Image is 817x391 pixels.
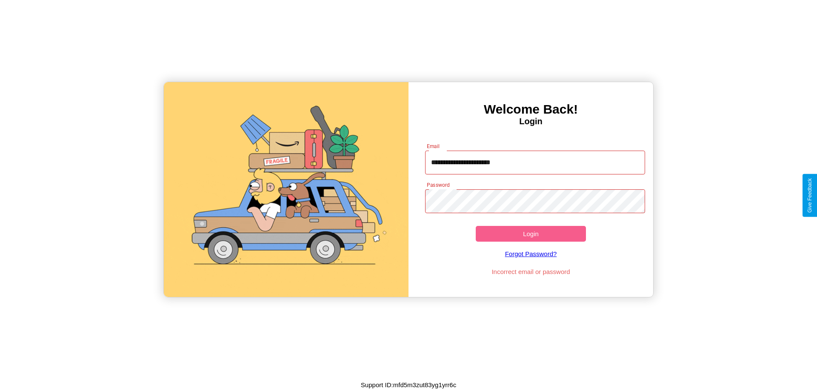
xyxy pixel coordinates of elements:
[408,102,653,117] h3: Welcome Back!
[361,379,456,391] p: Support ID: mfd5m3zut83yg1yrr6c
[476,226,586,242] button: Login
[408,117,653,126] h4: Login
[421,242,641,266] a: Forgot Password?
[427,181,449,188] label: Password
[807,178,813,213] div: Give Feedback
[164,82,408,297] img: gif
[427,143,440,150] label: Email
[421,266,641,277] p: Incorrect email or password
